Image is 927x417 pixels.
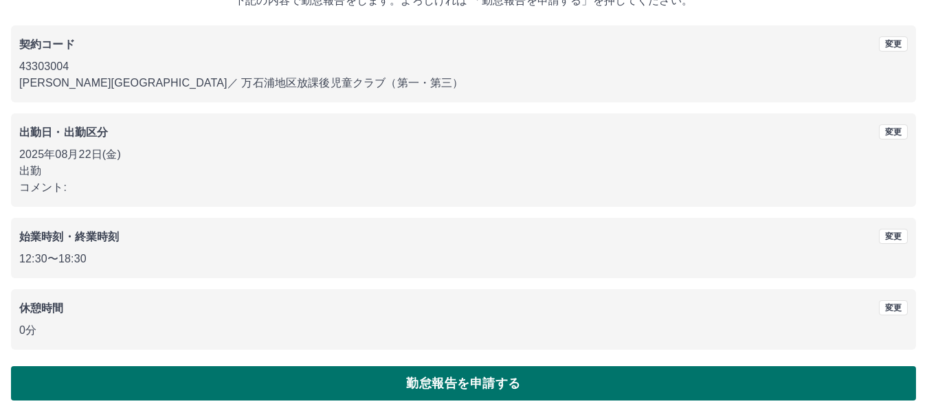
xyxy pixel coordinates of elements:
[879,36,908,52] button: 変更
[19,126,108,138] b: 出勤日・出勤区分
[19,302,64,314] b: 休憩時間
[19,38,75,50] b: 契約コード
[879,229,908,244] button: 変更
[879,300,908,315] button: 変更
[879,124,908,139] button: 変更
[19,58,908,75] p: 43303004
[19,75,908,91] p: [PERSON_NAME][GEOGRAPHIC_DATA] ／ 万石浦地区放課後児童クラブ（第一・第三）
[19,163,908,179] p: 出勤
[11,366,916,401] button: 勤怠報告を申請する
[19,251,908,267] p: 12:30 〜 18:30
[19,231,119,243] b: 始業時刻・終業時刻
[19,179,908,196] p: コメント:
[19,146,908,163] p: 2025年08月22日(金)
[19,322,908,339] p: 0分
